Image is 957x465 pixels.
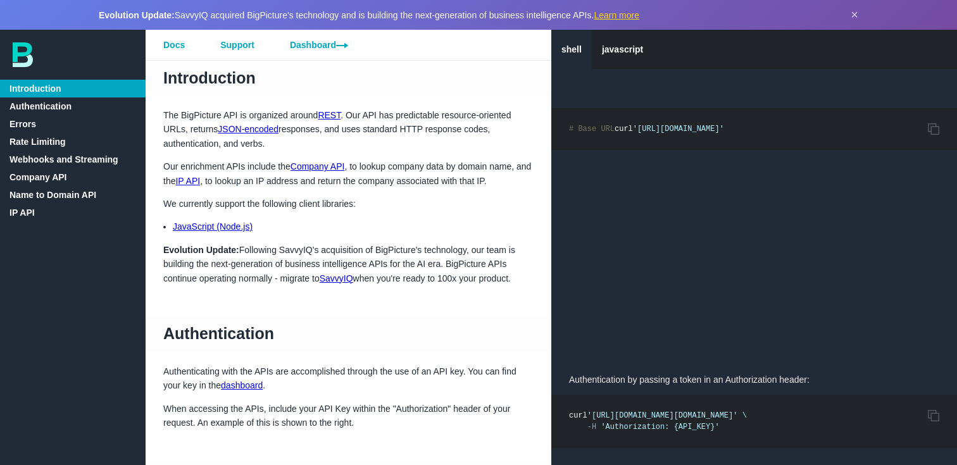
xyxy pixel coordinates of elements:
p: Authenticating with the APIs are accomplished through the use of an API key. You can find your ke... [146,364,551,393]
a: dashboard [221,380,263,390]
a: JSON-encoded [218,124,278,134]
span: # Base URL [569,125,615,133]
strong: Evolution Update: [99,10,175,20]
p: We currently support the following client libraries: [146,197,551,211]
a: JavaScript (Node.js) [173,221,253,232]
span: SavvyIQ acquired BigPicture's technology and is building the next-generation of business intellig... [99,10,639,20]
a: Docs [146,30,203,60]
a: Dashboard [272,30,366,60]
a: Support [203,30,272,60]
strong: Evolution Update: [163,245,239,255]
p: The BigPicture API is organized around . Our API has predictable resource-oriented URLs, returns ... [146,108,551,151]
span: \ [742,411,747,420]
span: '[URL][DOMAIN_NAME][DOMAIN_NAME]' [587,411,738,420]
p: Authentication by passing a token in an Authorization header: [551,364,957,395]
img: bp-logo-B-teal.svg [13,42,33,67]
code: curl [569,125,724,133]
a: Learn more [594,10,639,20]
a: shell [551,30,592,69]
h1: Introduction [146,61,551,95]
h1: Authentication [146,317,551,351]
code: curl [569,411,747,431]
a: REST [318,110,341,120]
a: javascript [592,30,653,69]
span: -H [587,423,596,431]
p: Following SavvyIQ's acquisition of BigPicture's technology, our team is building the next-generat... [146,243,551,285]
a: Company API [291,161,345,171]
span: '[URL][DOMAIN_NAME]' [633,125,724,133]
p: When accessing the APIs, include your API Key within the "Authorization" header of your request. ... [146,402,551,430]
p: Our enrichment APIs include the , to lookup company data by domain name, and the , to lookup an I... [146,159,551,188]
a: IP API [175,176,200,186]
button: Dismiss announcement [851,8,858,22]
a: SavvyIQ [320,273,353,283]
span: 'Authorization: {API_KEY}' [601,423,719,431]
